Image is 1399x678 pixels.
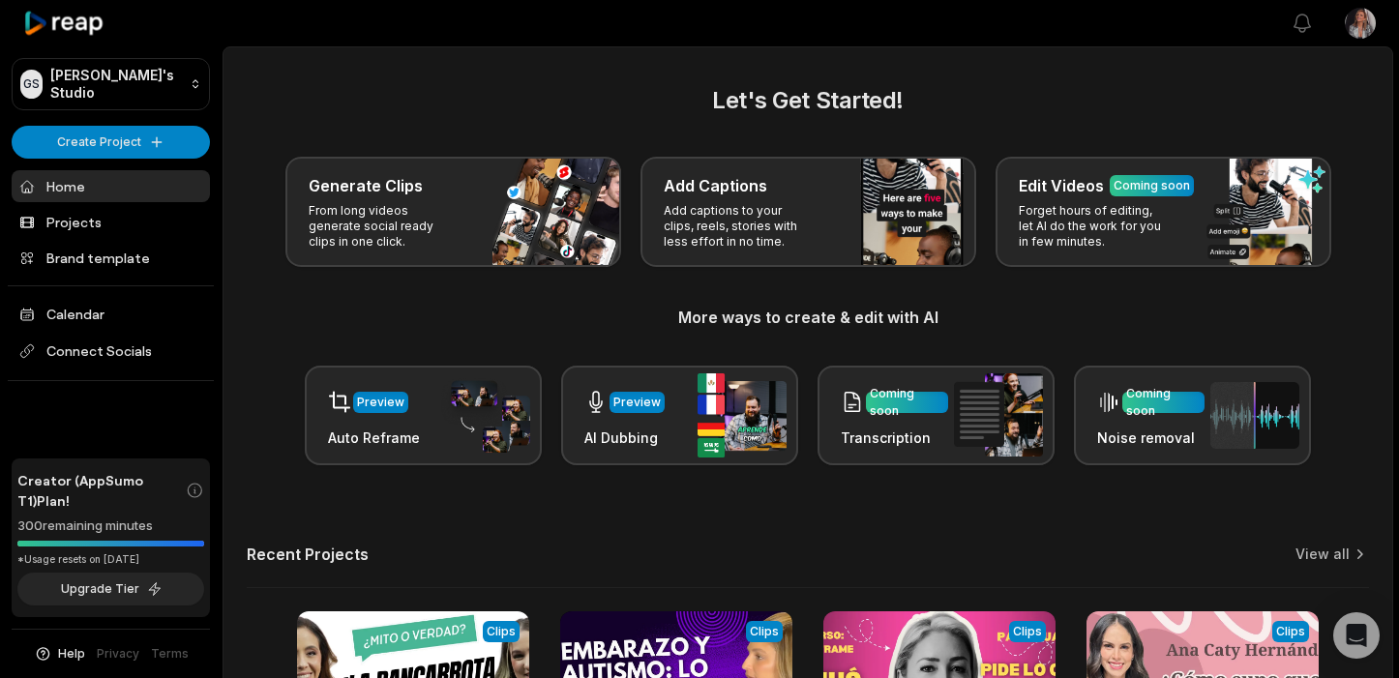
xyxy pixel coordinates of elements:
p: Forget hours of editing, let AI do the work for you in few minutes. [1019,203,1169,250]
div: Coming soon [870,385,944,420]
div: Coming soon [1126,385,1201,420]
span: Connect Socials [12,334,210,368]
h3: Auto Reframe [328,427,420,448]
div: *Usage resets on [DATE] [17,552,204,567]
img: noise_removal.png [1210,382,1299,449]
h3: AI Dubbing [584,427,665,448]
img: auto_reframe.png [441,378,530,454]
button: Create Project [12,126,210,159]
div: Preview [613,394,661,411]
button: Upgrade Tier [17,573,204,605]
div: GS [20,70,43,99]
img: transcription.png [954,373,1043,457]
a: Terms [151,645,189,663]
h3: Noise removal [1097,427,1205,448]
a: Home [12,170,210,202]
p: [PERSON_NAME]'s Studio [50,67,182,102]
div: Open Intercom Messenger [1333,612,1380,659]
h3: Add Captions [664,174,767,197]
h2: Recent Projects [247,545,369,564]
h2: Let's Get Started! [247,83,1369,118]
a: Projects [12,206,210,238]
a: Calendar [12,298,210,330]
img: ai_dubbing.png [698,373,787,457]
p: From long videos generate social ready clips in one click. [309,203,459,250]
h3: Transcription [841,427,948,448]
div: Coming soon [1114,177,1190,194]
h3: Generate Clips [309,174,423,197]
p: Add captions to your clips, reels, stories with less effort in no time. [664,203,814,250]
span: Creator (AppSumo T1) Plan! [17,470,186,511]
button: Help [34,645,85,663]
div: Preview [357,394,404,411]
a: Privacy [97,645,139,663]
a: View all [1295,545,1350,564]
div: 300 remaining minutes [17,516,204,536]
span: Help [58,645,85,663]
h3: Edit Videos [1019,174,1104,197]
h3: More ways to create & edit with AI [247,306,1369,329]
a: Brand template [12,242,210,274]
